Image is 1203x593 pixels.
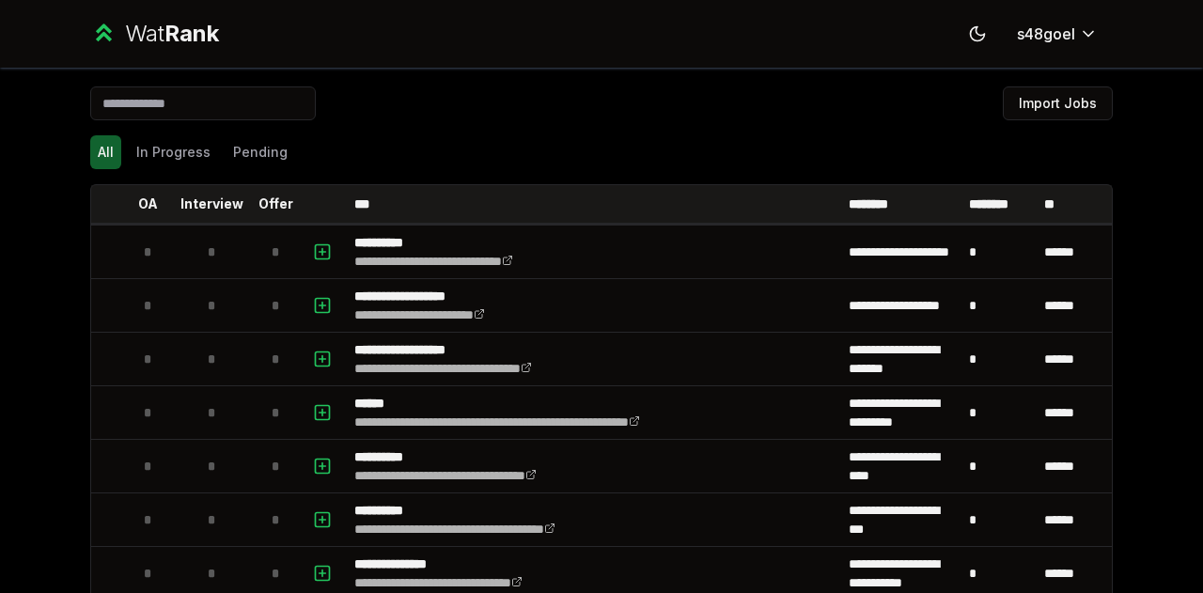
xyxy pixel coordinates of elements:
[1002,17,1113,51] button: s48goel
[1003,86,1113,120] button: Import Jobs
[129,135,218,169] button: In Progress
[125,19,219,49] div: Wat
[1017,23,1075,45] span: s48goel
[164,20,219,47] span: Rank
[90,19,219,49] a: WatRank
[258,195,293,213] p: Offer
[226,135,295,169] button: Pending
[90,135,121,169] button: All
[180,195,243,213] p: Interview
[138,195,158,213] p: OA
